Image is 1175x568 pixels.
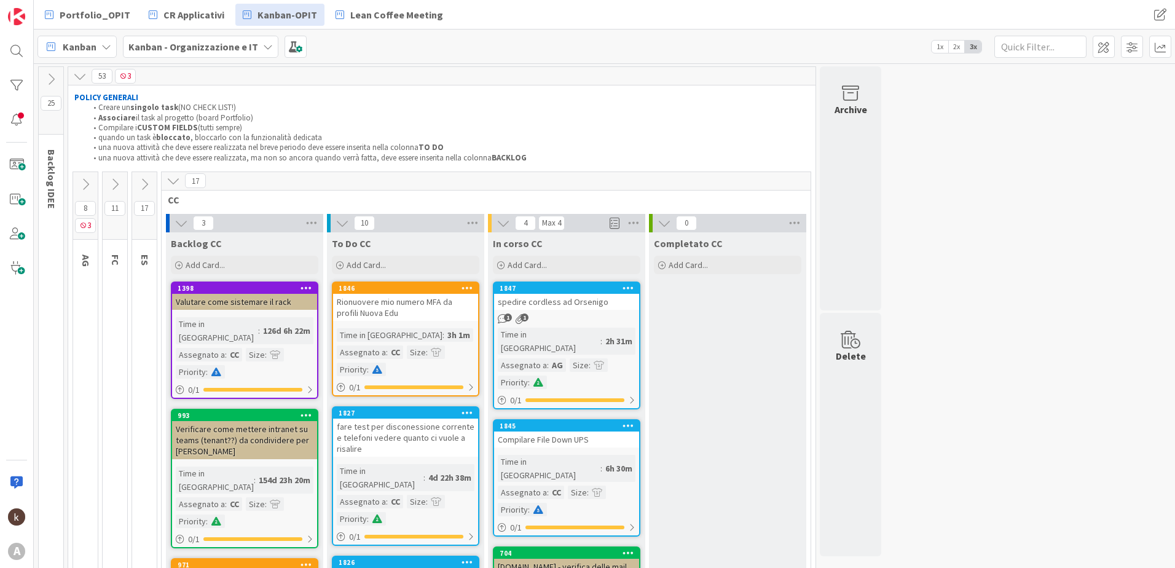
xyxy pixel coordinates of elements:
[426,345,428,359] span: :
[265,348,267,361] span: :
[337,495,386,508] div: Assegnato a
[423,471,425,484] span: :
[333,408,478,457] div: 1827fare test per disconessione corrente e telefoni vedere quanto ci vuole a risalire
[494,520,639,535] div: 0/1
[442,328,444,342] span: :
[87,153,810,163] li: una nuova attività che deve essere realizzata, ma non so ancora quando verrà fatta, deve essere i...
[186,259,225,270] span: Add Card...
[172,283,317,294] div: 1398
[528,376,530,389] span: :
[386,495,388,508] span: :
[600,462,602,475] span: :
[494,393,639,408] div: 0/1
[333,408,478,419] div: 1827
[965,41,981,53] span: 3x
[188,384,200,396] span: 0 / 1
[8,8,25,25] img: Visit kanbanzone.com
[176,348,225,361] div: Assegnato a
[498,503,528,516] div: Priority
[176,365,206,379] div: Priority
[60,7,130,22] span: Portfolio_OPIT
[172,421,317,459] div: Verificare come mettere intranet su teams (tenant??) da condividere per [PERSON_NAME]
[260,324,313,337] div: 126d 6h 22m
[339,284,478,293] div: 1846
[504,314,512,321] span: 1
[168,194,795,206] span: CC
[494,432,639,448] div: Compilare File Down UPS
[172,410,317,459] div: 993Verificare come mettere intranet su teams (tenant??) da condividere per [PERSON_NAME]
[367,512,369,526] span: :
[75,218,96,233] span: 3
[156,132,191,143] strong: bloccato
[178,284,317,293] div: 1398
[333,283,478,294] div: 1846
[542,220,561,226] div: Max 4
[500,422,639,430] div: 1845
[333,283,478,321] div: 1846Rionuovere mio numero MFA da profili Nuova Edu
[45,149,58,209] span: Backlog IDEE
[332,237,371,250] span: To Do CC
[494,283,639,310] div: 1847spedire cordless ad Orsenigo
[172,532,317,547] div: 0/1
[570,358,589,372] div: Size
[339,409,478,417] div: 1827
[75,201,96,216] span: 8
[206,515,208,528] span: :
[92,69,112,84] span: 53
[128,41,258,53] b: Kanban - Organizzazione e IT
[206,365,208,379] span: :
[137,122,198,133] strong: CUSTOM FIELDS
[494,294,639,310] div: spedire cordless ad Orsenigo
[41,96,61,111] span: 25
[337,464,423,491] div: Time in [GEOGRAPHIC_DATA]
[254,473,256,487] span: :
[256,473,313,487] div: 154d 23h 20m
[508,259,547,270] span: Add Card...
[494,283,639,294] div: 1847
[104,201,125,216] span: 11
[492,152,527,163] strong: BACKLOG
[172,382,317,398] div: 0/1
[568,486,587,499] div: Size
[367,363,369,376] span: :
[425,471,474,484] div: 4d 22h 38m
[246,348,265,361] div: Size
[87,113,810,123] li: il task al progetto (board Portfolio)
[172,283,317,310] div: 1398Valutare come sistemare il rack
[589,358,591,372] span: :
[932,41,948,53] span: 1x
[227,348,242,361] div: CC
[333,557,478,568] div: 1826
[676,216,697,231] span: 0
[87,103,810,112] li: Creare un (NO CHECK LIST!)
[835,102,867,117] div: Archive
[225,497,227,511] span: :
[337,345,386,359] div: Assegnato a
[426,495,428,508] span: :
[328,4,450,26] a: Lean Coffee Meeting
[333,529,478,545] div: 0/1
[528,503,530,516] span: :
[87,133,810,143] li: quando un task è , bloccarlo con la funzionalità dedicata
[498,486,547,499] div: Assegnato a
[521,314,529,321] span: 1
[87,123,810,133] li: Compilare i (tutti sempre)
[172,410,317,421] div: 993
[388,495,403,508] div: CC
[227,497,242,511] div: CC
[494,548,639,559] div: 704
[258,324,260,337] span: :
[130,102,178,112] strong: singolo task
[500,549,639,558] div: 704
[193,216,214,231] span: 3
[246,497,265,511] div: Size
[654,237,723,250] span: Completato CC
[498,376,528,389] div: Priority
[498,328,600,355] div: Time in [GEOGRAPHIC_DATA]
[515,216,536,231] span: 4
[163,7,224,22] span: CR Applicativi
[510,521,522,534] span: 0 / 1
[265,497,267,511] span: :
[494,420,639,448] div: 1845Compilare File Down UPS
[176,467,254,494] div: Time in [GEOGRAPHIC_DATA]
